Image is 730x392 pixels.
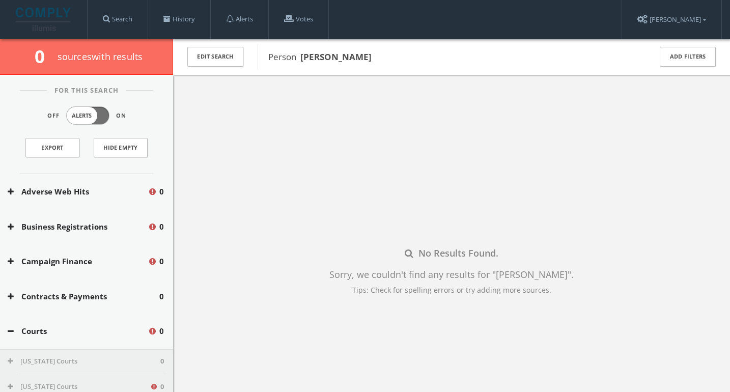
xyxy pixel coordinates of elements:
[159,256,164,267] span: 0
[47,86,126,96] span: For This Search
[25,138,79,157] a: Export
[160,382,164,392] span: 0
[8,356,160,367] button: [US_STATE] Courts
[268,51,372,63] span: Person
[187,47,243,67] button: Edit Search
[159,291,164,302] span: 0
[58,50,143,63] span: source s with results
[16,8,73,31] img: illumis
[94,138,148,157] button: Hide Empty
[329,246,574,260] div: No Results Found.
[160,356,164,367] span: 0
[300,51,372,63] b: [PERSON_NAME]
[8,221,148,233] button: Business Registrations
[8,325,148,337] button: Courts
[47,111,60,120] span: Off
[159,186,164,198] span: 0
[159,325,164,337] span: 0
[329,285,574,295] div: Tips: Check for spelling errors or try adding more sources.
[8,186,148,198] button: Adverse Web Hits
[116,111,126,120] span: On
[8,291,159,302] button: Contracts & Payments
[660,47,716,67] button: Add Filters
[329,268,574,282] div: Sorry, we couldn't find any results for " [PERSON_NAME] " .
[159,221,164,233] span: 0
[8,382,150,392] button: [US_STATE] Courts
[35,44,53,68] span: 0
[8,256,148,267] button: Campaign Finance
